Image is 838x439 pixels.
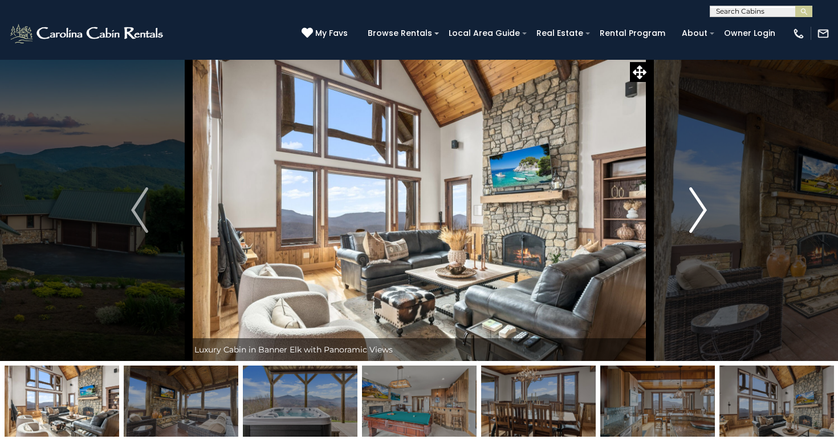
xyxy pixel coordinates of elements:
a: Real Estate [531,24,589,42]
img: arrow [131,187,148,233]
img: 167587979 [719,366,834,437]
a: Owner Login [718,24,781,42]
img: 167587934 [600,366,715,437]
img: mail-regular-white.png [817,27,829,40]
button: Previous [91,59,189,361]
a: Local Area Guide [443,24,526,42]
img: phone-regular-white.png [792,27,805,40]
img: 167587981 [124,366,238,437]
img: 167587935 [481,366,596,437]
a: Browse Rentals [362,24,438,42]
a: Rental Program [594,24,671,42]
a: About [676,24,713,42]
img: White-1-2.png [9,22,166,45]
img: 167587957 [243,366,357,437]
span: My Favs [315,27,348,39]
div: Luxury Cabin in Banner Elk with Panoramic Views [189,338,650,361]
button: Next [649,59,747,361]
img: 167587977 [5,366,119,437]
a: My Favs [302,27,351,40]
img: arrow [690,187,707,233]
img: 167587915 [362,366,477,437]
